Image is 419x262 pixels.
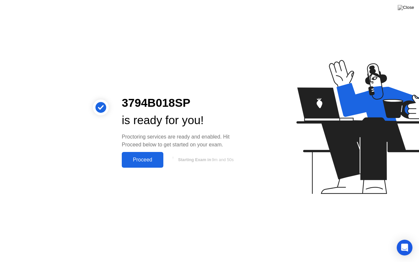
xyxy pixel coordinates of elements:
[397,240,412,255] div: Open Intercom Messenger
[122,112,244,129] div: is ready for you!
[122,133,244,149] div: Proctoring services are ready and enabled. Hit Proceed below to get started on your exam.
[167,154,244,166] button: Starting Exam in9m and 50s
[122,94,244,112] div: 3794B018SP
[124,157,161,163] div: Proceed
[212,157,234,162] span: 9m and 50s
[122,152,163,168] button: Proceed
[398,5,414,10] img: Close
